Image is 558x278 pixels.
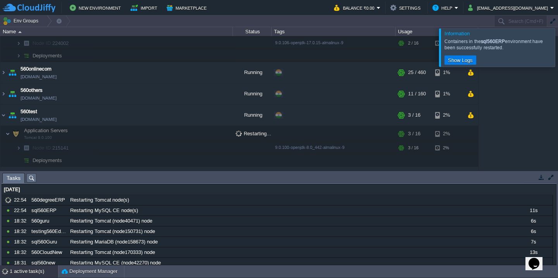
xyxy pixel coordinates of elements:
[7,167,18,188] img: AMDAwAAAACH5BAEAAAAALAAAAAABAAEAAAICRAEAOw==
[408,83,426,104] div: 11 / 160
[5,126,10,142] img: AMDAwAAAACH5BAEAAAAALAAAAAABAAEAAAICRAEAOw==
[21,154,32,166] img: AMDAwAAAACH5BAEAAAAALAAAAAABAAEAAAICRAEAOw==
[435,105,460,126] div: 2%
[32,157,63,164] a: Deployments
[70,197,129,204] span: Restarting Tomcat node(s)
[70,207,138,214] span: Restarting MySQL CE node(s)
[21,142,32,154] img: AMDAwAAAACH5BAEAAAAALAAAAAABAAEAAAICRAEAOw==
[21,170,34,178] a: epush
[7,105,18,126] img: AMDAwAAAACH5BAEAAAAALAAAAAABAAEAAAICRAEAOw==
[29,237,67,247] div: sql560Guru
[468,3,550,12] button: [EMAIL_ADDRESS][DOMAIN_NAME]
[70,218,152,224] span: Restarting Tomcat (node40471) node
[32,145,70,151] a: Node ID:215141
[514,247,552,257] div: 13s
[408,126,420,142] div: 3 / 16
[29,247,67,257] div: 560CloudNew
[233,27,271,36] div: Status
[16,142,21,154] img: AMDAwAAAACH5BAEAAAAALAAAAAABAAEAAAICRAEAOw==
[514,258,552,268] div: 13s
[23,128,69,133] a: Application ServersTomcat 9.0.100
[435,142,460,154] div: 2%
[10,265,58,278] div: 1 active task(s)
[3,16,41,26] button: Env Groups
[14,226,29,237] div: 18:32
[16,154,21,166] img: AMDAwAAAACH5BAEAAAAALAAAAAABAAEAAAICRAEAOw==
[21,50,32,62] img: AMDAwAAAACH5BAEAAAAALAAAAAABAAEAAAICRAEAOw==
[7,83,18,104] img: AMDAwAAAACH5BAEAAAAALAAAAAABAAEAAAICRAEAOw==
[3,3,55,13] img: CloudJiffy
[70,249,155,256] span: Restarting Tomcat (node170333) node
[334,3,377,12] button: Balance ₹0.00
[408,37,418,49] div: 2 / 16
[514,216,552,226] div: 6s
[167,3,209,12] button: Marketplace
[131,3,160,12] button: Import
[444,31,470,36] span: Information
[16,50,21,62] img: AMDAwAAAACH5BAEAAAAALAAAAAABAAEAAAICRAEAOw==
[16,37,21,49] img: AMDAwAAAACH5BAEAAAAALAAAAAABAAEAAAICRAEAOw==
[1,27,232,36] div: Name
[62,268,117,275] button: Deployment Manager
[233,167,272,188] div: Running
[70,259,161,266] span: Restarting MySQL CE (node42270) node
[481,39,505,44] b: sql560ERP
[21,94,57,102] a: [DOMAIN_NAME]
[435,126,460,142] div: 2%
[275,40,343,45] span: 9.0.106-openjdk-17.0.15-almalinux-9
[21,86,43,94] a: 560others
[272,27,395,36] div: Tags
[70,3,123,12] button: New Environment
[14,205,29,216] div: 22:54
[29,258,67,268] div: sql560new
[408,142,418,154] div: 3 / 16
[33,40,52,46] span: Node ID:
[0,105,7,126] img: AMDAwAAAACH5BAEAAAAALAAAAAABAAEAAAICRAEAOw==
[14,195,29,205] div: 22:54
[21,37,32,49] img: AMDAwAAAACH5BAEAAAAALAAAAAABAAEAAAICRAEAOw==
[7,62,18,83] img: AMDAwAAAACH5BAEAAAAALAAAAAABAAEAAAICRAEAOw==
[444,38,553,51] div: Containers in the environment have been successfully restarted.
[396,27,478,36] div: Usage
[275,145,344,150] span: 9.0.100-openjdk-8.0_442-almalinux-9
[0,167,7,188] img: AMDAwAAAACH5BAEAAAAALAAAAAABAAEAAAICRAEAOw==
[14,247,29,257] div: 18:32
[21,116,57,123] a: [DOMAIN_NAME]
[7,173,21,183] span: Tasks
[408,105,420,126] div: 3 / 16
[0,62,7,83] img: AMDAwAAAACH5BAEAAAAALAAAAAABAAEAAAICRAEAOw==
[21,65,52,73] a: 560onlinecom
[29,216,67,226] div: 560guru
[29,226,67,237] div: testing560EduBee
[514,205,552,216] div: 11s
[23,127,69,134] span: Application Servers
[29,195,67,205] div: 560degreeERP
[21,108,37,116] a: 560test
[32,40,70,47] span: 224002
[29,205,67,216] div: sql560ERP
[408,62,426,83] div: 25 / 460
[70,228,155,235] span: Restarting Tomcat (node150731) node
[390,3,423,12] button: Settings
[2,185,553,195] div: [DATE]
[432,3,455,12] button: Help
[446,57,475,64] button: Show Logs
[525,247,550,270] iframe: chat widget
[408,167,426,188] div: 31 / 340
[233,62,272,83] div: Running
[21,73,57,81] a: [DOMAIN_NAME]
[0,83,7,104] img: AMDAwAAAACH5BAEAAAAALAAAAAABAAEAAAICRAEAOw==
[435,167,460,188] div: 19%
[435,83,460,104] div: 1%
[24,135,52,140] span: Tomcat 9.0.100
[236,131,271,136] span: Restarting...
[233,83,272,104] div: Running
[32,52,63,59] a: Deployments
[14,216,29,226] div: 18:32
[233,105,272,126] div: Running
